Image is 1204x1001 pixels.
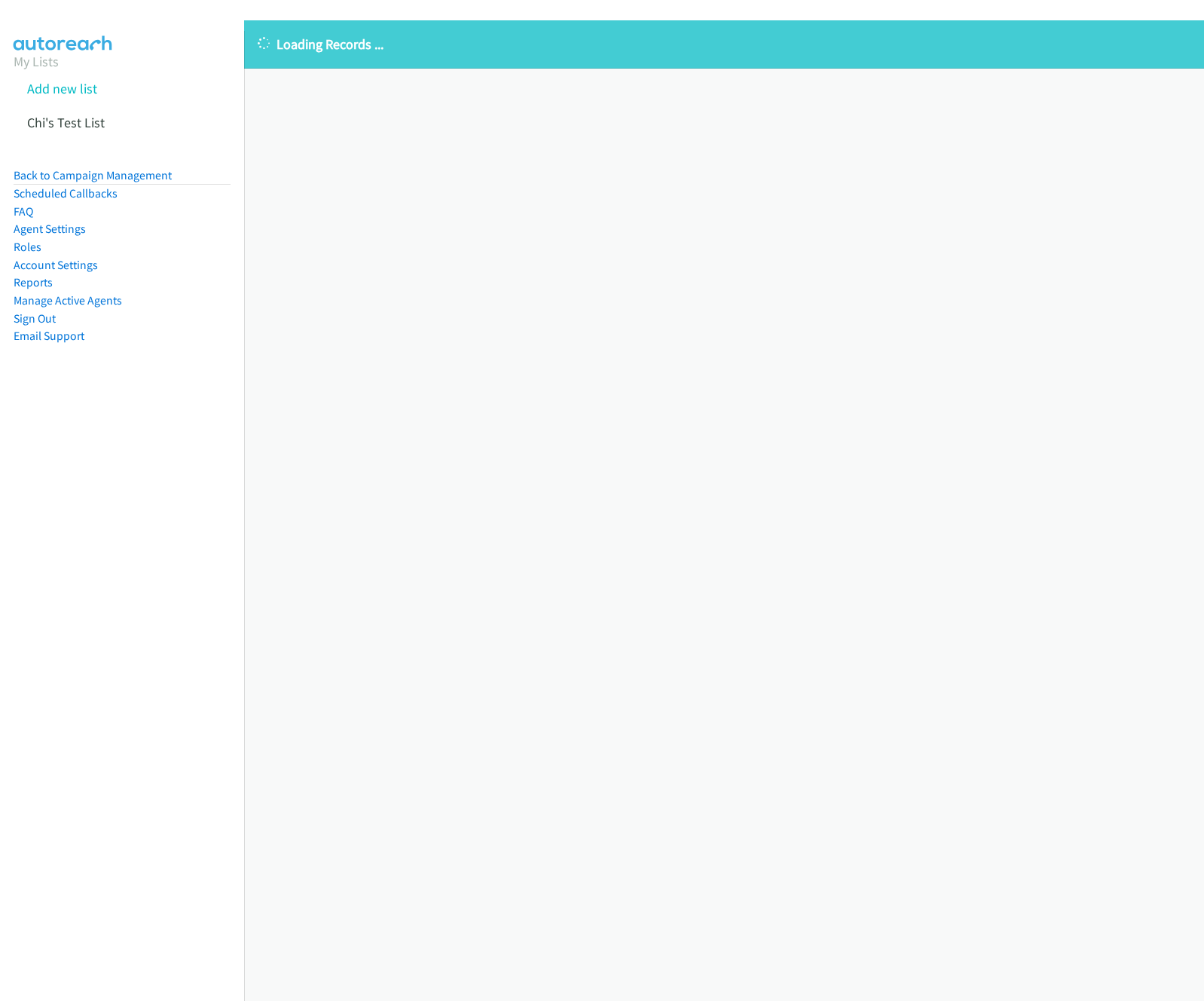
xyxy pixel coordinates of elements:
a: Chi's Test List [27,114,105,131]
a: Email Support [14,329,84,343]
a: My Lists [14,53,59,70]
a: Reports [14,275,53,289]
a: Back to Campaign Management [14,168,172,182]
a: Add new list [27,80,97,97]
a: Agent Settings [14,222,86,236]
a: Roles [14,240,41,254]
a: Scheduled Callbacks [14,186,118,201]
a: FAQ [14,204,33,219]
a: Account Settings [14,258,98,272]
a: Sign Out [14,311,56,326]
p: Loading Records ... [258,34,1190,54]
a: Manage Active Agents [14,293,122,308]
